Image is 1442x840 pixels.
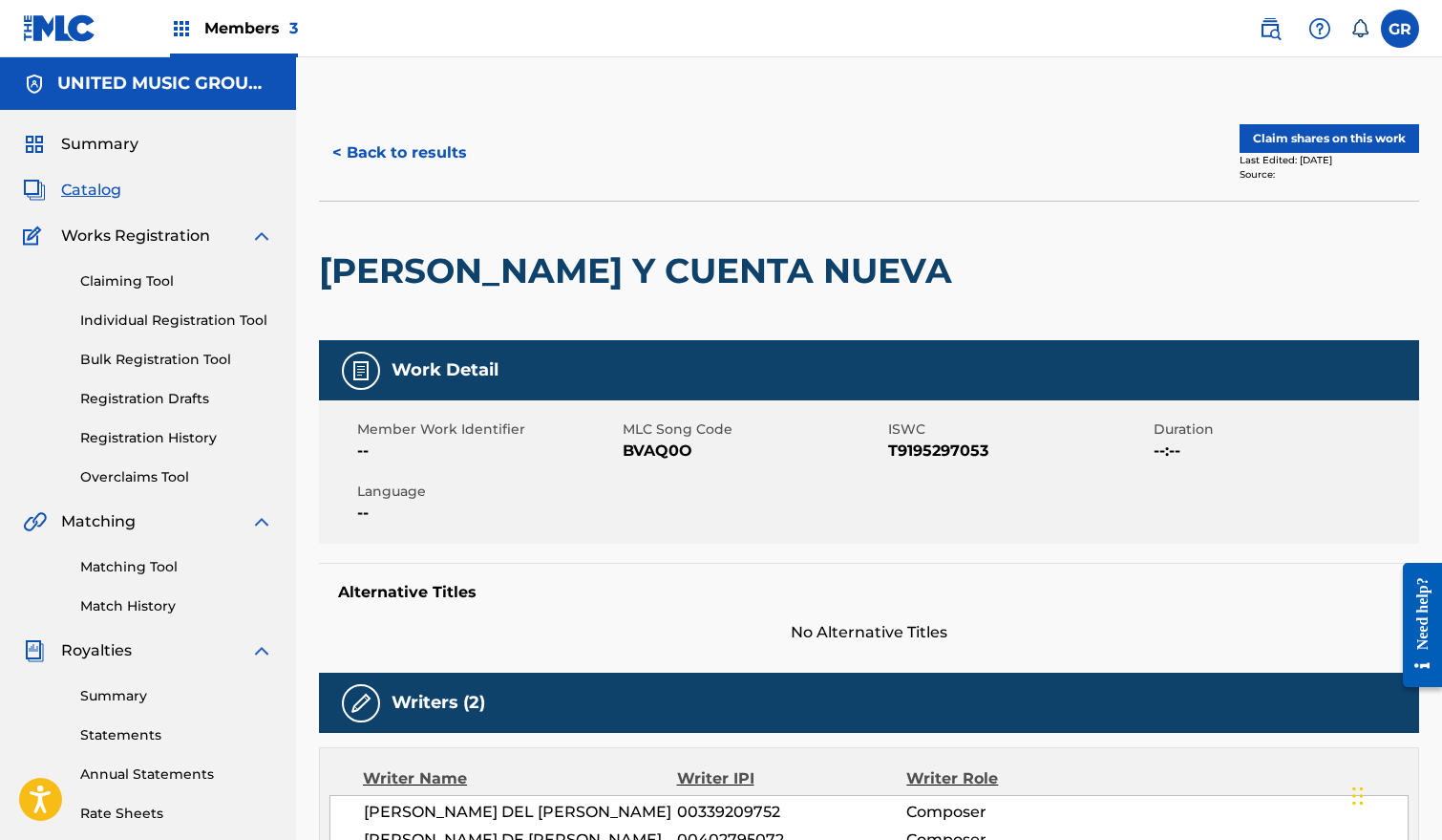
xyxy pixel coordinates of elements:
a: Statements [80,725,273,745]
img: expand [250,225,273,248]
a: Individual Registration Tool [80,311,273,331]
a: Bulk Registration Tool [80,350,273,370]
span: -- [357,502,618,525]
div: Last Edited: [DATE] [1240,153,1419,167]
iframe: Resource Center [1389,549,1442,702]
span: [PERSON_NAME] DEL [PERSON_NAME] [364,801,677,824]
div: Help [1301,10,1339,48]
span: Member Work Identifier [357,420,618,440]
iframe: Chat Widget [1347,748,1442,840]
span: Duration [1154,420,1414,440]
span: Summary [61,133,138,156]
span: --:-- [1154,440,1414,463]
img: expand [250,639,273,662]
span: Composer [906,801,1115,824]
div: Writer IPI [677,767,907,790]
a: Rate Sheets [80,804,273,824]
img: Works Registration [23,225,48,248]
a: Registration Drafts [80,389,273,409]
a: Summary [80,686,273,706]
img: search [1259,17,1282,40]
img: Summary [23,133,46,156]
a: Overclaims Tool [80,467,273,487]
span: Members [204,17,298,39]
button: Claim shares on this work [1240,124,1419,153]
span: Matching [61,510,136,533]
a: Public Search [1251,10,1289,48]
h5: Work Detail [392,359,498,381]
img: Work Detail [350,359,372,382]
div: Writer Name [363,767,677,790]
span: Language [357,482,618,502]
a: Claiming Tool [80,271,273,291]
img: help [1308,17,1331,40]
h2: [PERSON_NAME] Y CUENTA NUEVA [319,249,962,292]
img: Catalog [23,179,46,202]
h5: UNITED MUSIC GROUP CATALOG [57,73,273,95]
div: Writer Role [906,767,1115,790]
div: Source: [1240,167,1419,182]
img: Royalties [23,639,46,662]
h5: Alternative Titles [338,583,1400,602]
img: Matching [23,510,47,533]
a: CatalogCatalog [23,179,121,202]
span: Catalog [61,179,121,202]
img: Writers [350,692,372,715]
a: SummarySummary [23,133,138,156]
span: MLC Song Code [623,420,883,440]
span: 00339209752 [677,801,906,824]
a: Matching Tool [80,557,273,577]
a: Registration History [80,428,273,448]
span: 3 [289,19,298,37]
img: expand [250,510,273,533]
span: BVAQ0O [623,440,883,463]
h5: Writers (2) [392,692,485,714]
div: Drag [1352,767,1364,825]
span: ISWC [888,420,1149,440]
span: Works Registration [61,225,210,248]
img: Accounts [23,73,46,96]
img: Top Rightsholders [170,17,193,40]
img: MLC Logo [23,14,96,42]
span: -- [357,440,618,463]
button: < Back to results [319,129,480,177]
span: No Alternative Titles [319,621,1419,644]
a: Match History [80,596,273,616]
div: Notifications [1350,19,1369,38]
span: T9195297053 [888,440,1149,463]
div: User Menu [1381,10,1419,48]
span: Royalties [61,639,132,662]
a: Annual Statements [80,765,273,785]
